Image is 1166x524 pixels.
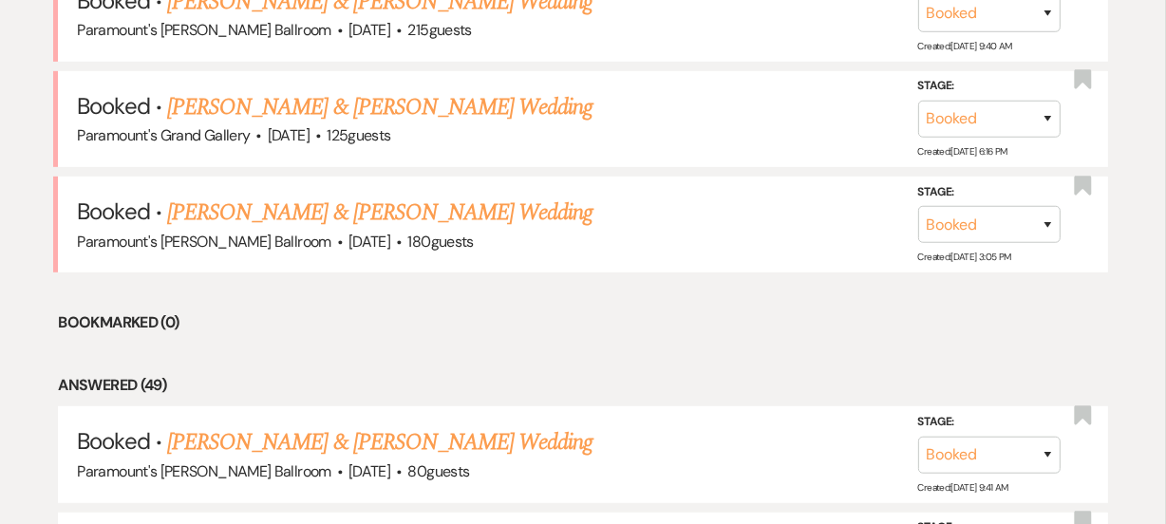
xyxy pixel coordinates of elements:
[408,232,474,252] span: 180 guests
[268,125,310,145] span: [DATE]
[167,425,592,459] a: [PERSON_NAME] & [PERSON_NAME] Wedding
[348,461,390,481] span: [DATE]
[58,310,1107,335] li: Bookmarked (0)
[918,76,1061,97] label: Stage:
[918,40,1012,52] span: Created: [DATE] 9:40 AM
[167,196,592,230] a: [PERSON_NAME] & [PERSON_NAME] Wedding
[77,125,250,145] span: Paramount's Grand Gallery
[77,196,149,226] span: Booked
[77,461,330,481] span: Paramount's [PERSON_NAME] Ballroom
[918,412,1061,433] label: Stage:
[77,426,149,456] span: Booked
[348,232,390,252] span: [DATE]
[918,480,1008,493] span: Created: [DATE] 9:41 AM
[77,91,149,121] span: Booked
[167,90,592,124] a: [PERSON_NAME] & [PERSON_NAME] Wedding
[408,20,472,40] span: 215 guests
[918,251,1011,263] span: Created: [DATE] 3:05 PM
[918,181,1061,202] label: Stage:
[327,125,390,145] span: 125 guests
[77,20,330,40] span: Paramount's [PERSON_NAME] Ballroom
[77,232,330,252] span: Paramount's [PERSON_NAME] Ballroom
[348,20,390,40] span: [DATE]
[408,461,470,481] span: 80 guests
[918,145,1007,158] span: Created: [DATE] 6:16 PM
[58,373,1107,398] li: Answered (49)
